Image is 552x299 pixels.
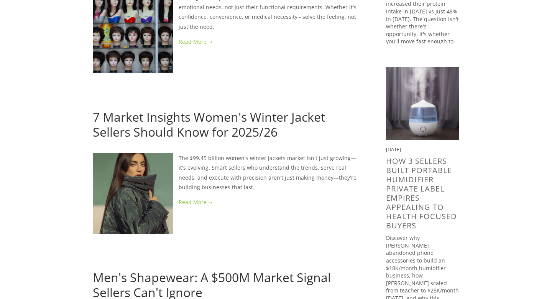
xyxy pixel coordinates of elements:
[386,156,457,231] a: How 3 Sellers Built Portable Humidifier Private Label Empires Appealing To Health Focused Buyers
[93,153,173,234] img: 7 Market Insights Women's Winter Jacket Sellers Should Know for 2025/26
[93,153,361,192] p: The $99.45 billion women's winter jackets market isn't just growing—it's evolving. Smart sellers ...
[93,97,110,104] a: [DATE]
[386,146,401,153] time: [DATE]
[93,109,325,140] a: 7 Market Insights Women's Winter Jacket Sellers Should Know for 2025/26
[386,67,459,140] img: How 3 Sellers Built Portable Humidifier Private Label Empires Appealing To Health Focused Buyers
[93,257,110,264] a: [DATE]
